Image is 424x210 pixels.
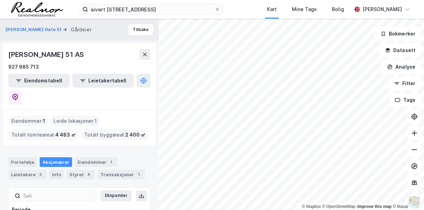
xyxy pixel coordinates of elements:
[302,204,321,209] a: Mapbox
[8,157,37,167] div: Portefølje
[125,131,146,139] span: 2 400 ㎡
[67,170,95,179] div: Styret
[8,63,39,71] div: 927 985 713
[292,5,317,13] div: Mine Tags
[8,170,47,179] div: Leietakere
[85,171,92,178] div: 4
[88,4,215,14] input: Søk på adresse, matrikkel, gårdeiere, leietakere eller personer
[43,117,45,125] span: 1
[388,77,421,90] button: Filter
[55,131,76,139] span: 4 483 ㎡
[8,49,85,60] div: [PERSON_NAME] 51 AS
[6,26,63,33] button: [PERSON_NAME] Gate 51
[128,24,153,35] button: Tilbake
[390,177,424,210] div: Kontrollprogram for chat
[135,171,142,178] div: 1
[363,5,402,13] div: [PERSON_NAME]
[98,170,145,179] div: Transaksjoner
[81,129,148,140] div: Totalt byggareal :
[9,129,79,140] div: Totalt tomteareal :
[40,157,72,167] div: Aksjonærer
[11,2,63,17] img: realnor-logo.934646d98de889bb5806.png
[390,177,424,210] iframe: Chat Widget
[37,171,44,178] div: 3
[9,116,48,127] div: Eiendommer :
[267,5,277,13] div: Kart
[72,74,134,88] button: Leietakertabell
[100,190,132,201] button: Ekspander
[332,5,344,13] div: Bolig
[49,170,64,179] div: Info
[95,117,97,125] span: 1
[322,204,356,209] a: OpenStreetMap
[375,27,421,41] button: Bokmerker
[71,26,91,34] div: Gårdeier
[108,159,115,166] div: 1
[381,60,421,74] button: Analyse
[357,204,392,209] a: Improve this map
[75,157,117,167] div: Eiendommer
[8,74,70,88] button: Eiendomstabell
[20,191,96,201] input: Søk
[389,93,421,107] button: Tags
[379,43,421,57] button: Datasett
[51,116,100,127] div: Leide lokasjoner :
